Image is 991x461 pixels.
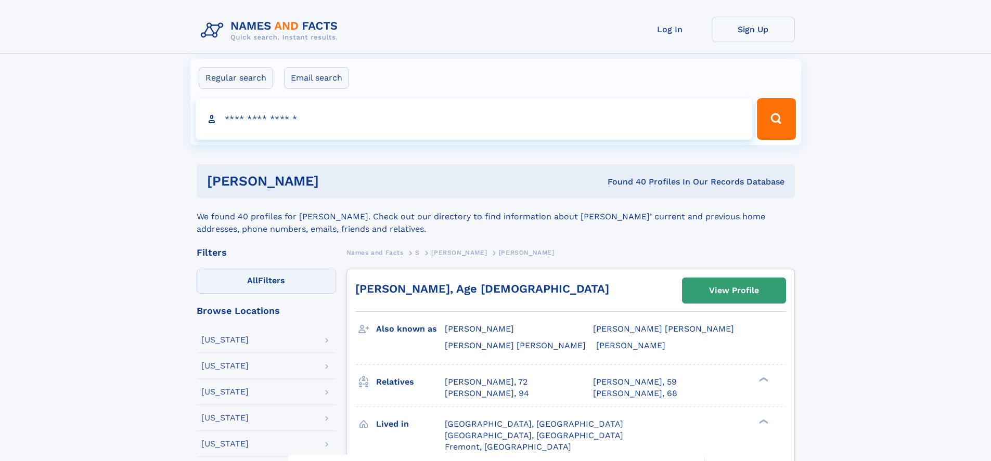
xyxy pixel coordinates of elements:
[196,98,753,140] input: search input
[346,246,404,259] a: Names and Facts
[376,373,445,391] h3: Relatives
[499,249,555,256] span: [PERSON_NAME]
[415,249,420,256] span: S
[431,249,487,256] span: [PERSON_NAME]
[355,282,609,295] a: [PERSON_NAME], Age [DEMOGRAPHIC_DATA]
[207,175,464,188] h1: [PERSON_NAME]
[376,320,445,338] h3: Also known as
[197,306,336,315] div: Browse Locations
[197,248,336,257] div: Filters
[197,269,336,294] label: Filters
[593,376,677,388] a: [PERSON_NAME], 59
[757,98,795,140] button: Search Button
[199,67,273,89] label: Regular search
[201,336,249,344] div: [US_STATE]
[445,324,514,334] span: [PERSON_NAME]
[201,440,249,448] div: [US_STATE]
[712,17,795,42] a: Sign Up
[445,388,529,399] a: [PERSON_NAME], 94
[709,279,759,302] div: View Profile
[201,362,249,370] div: [US_STATE]
[596,340,665,350] span: [PERSON_NAME]
[197,198,795,235] div: We found 40 profiles for [PERSON_NAME]. Check out our directory to find information about [PERSON...
[201,388,249,396] div: [US_STATE]
[247,275,258,285] span: All
[445,340,586,350] span: [PERSON_NAME] [PERSON_NAME]
[445,376,527,388] a: [PERSON_NAME], 72
[445,442,571,452] span: Fremont, [GEOGRAPHIC_DATA]
[756,376,769,383] div: ❯
[593,388,677,399] a: [PERSON_NAME], 68
[756,418,769,425] div: ❯
[201,414,249,422] div: [US_STATE]
[284,67,349,89] label: Email search
[197,17,346,45] img: Logo Names and Facts
[445,419,623,429] span: [GEOGRAPHIC_DATA], [GEOGRAPHIC_DATA]
[431,246,487,259] a: [PERSON_NAME]
[376,415,445,433] h3: Lived in
[463,176,784,188] div: Found 40 Profiles In Our Records Database
[415,246,420,259] a: S
[593,324,734,334] span: [PERSON_NAME] [PERSON_NAME]
[683,278,786,303] a: View Profile
[628,17,712,42] a: Log In
[445,430,623,440] span: [GEOGRAPHIC_DATA], [GEOGRAPHIC_DATA]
